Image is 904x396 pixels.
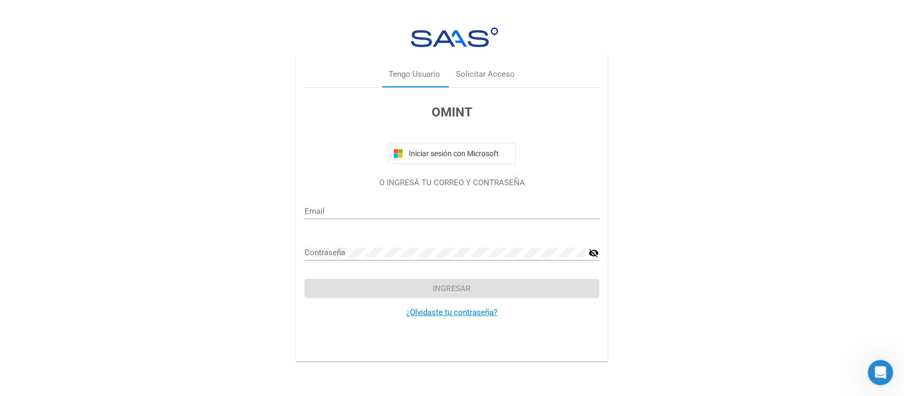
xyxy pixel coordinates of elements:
[407,149,511,158] span: Iniciar sesión con Microsoft
[305,177,599,189] p: O INGRESÁ TU CORREO Y CONTRASEÑA
[389,143,516,164] button: Iniciar sesión con Microsoft
[305,279,599,298] button: Ingresar
[457,69,515,81] div: Solicitar Acceso
[389,69,441,81] div: Tengo Usuario
[407,308,498,317] a: ¿Olvidaste tu contraseña?
[433,284,471,293] span: Ingresar
[589,247,599,259] mat-icon: visibility_off
[305,103,599,122] h3: OMINT
[868,360,893,385] iframe: Intercom live chat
